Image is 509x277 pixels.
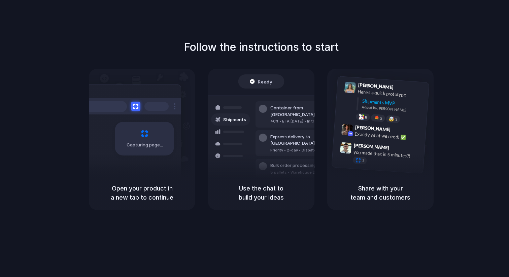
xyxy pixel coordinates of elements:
span: 3 [395,117,398,121]
span: Capturing page [127,142,164,148]
span: [PERSON_NAME] [358,81,394,91]
h5: Open your product in a new tab to continue [97,184,187,202]
div: you made that in 5 minutes?! [353,149,420,160]
div: 🤯 [389,117,395,122]
div: Here's a quick prototype [358,88,425,100]
span: 5 [380,116,382,120]
div: Express delivery to [GEOGRAPHIC_DATA] [270,134,343,147]
span: Ready [258,78,272,85]
span: [PERSON_NAME] [355,124,391,133]
div: 40ft • ETA [DATE] • In transit [270,118,343,124]
div: Added by [PERSON_NAME] [362,104,423,114]
span: [PERSON_NAME] [354,142,389,151]
span: Shipments [223,116,246,123]
div: Shipments MVP [362,98,424,109]
h1: Follow the instructions to start [184,39,339,55]
span: 9:42 AM [393,127,406,135]
span: 9:47 AM [391,145,405,153]
span: 1 [362,159,364,163]
span: 9:41 AM [396,84,409,93]
div: Container from [GEOGRAPHIC_DATA] [270,105,343,118]
div: Bulk order processing [270,162,333,169]
div: Exactly what we need! ✅ [354,131,422,142]
h5: Share with your team and customers [335,184,426,202]
div: 8 pallets • Warehouse B • Packed [270,170,333,175]
div: Priority • 2-day • Dispatched [270,147,343,153]
span: 8 [365,115,367,119]
h5: Use the chat to build your ideas [216,184,306,202]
